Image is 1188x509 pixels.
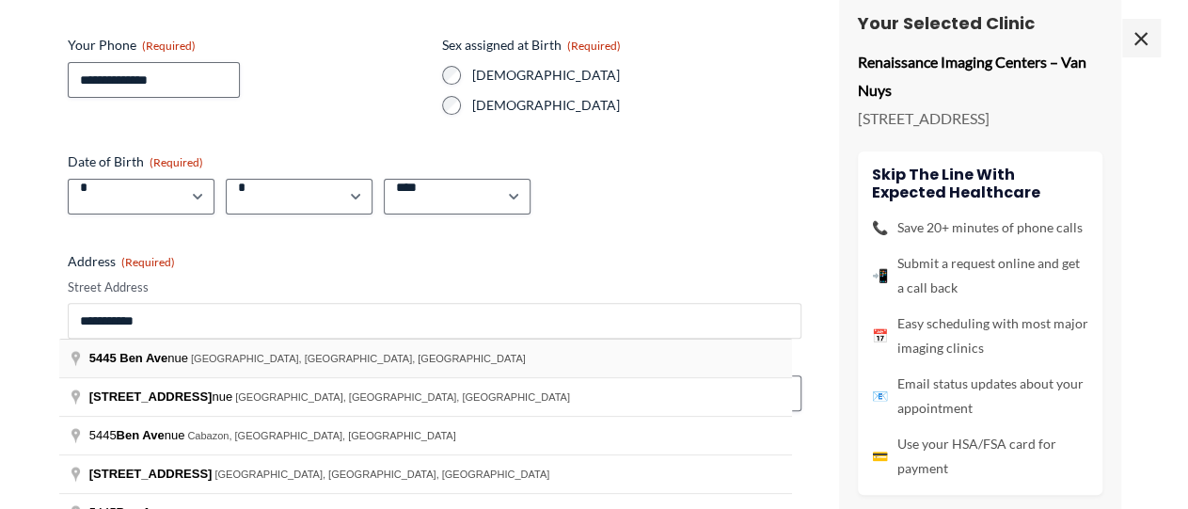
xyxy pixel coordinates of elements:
[68,278,801,296] label: Street Address
[858,103,1102,132] p: [STREET_ADDRESS]
[187,430,455,441] span: Cabazon, [GEOGRAPHIC_DATA], [GEOGRAPHIC_DATA]
[872,310,1088,359] li: Easy scheduling with most major imaging clinics
[119,351,167,365] span: Ben Ave
[235,391,570,403] span: [GEOGRAPHIC_DATA], [GEOGRAPHIC_DATA], [GEOGRAPHIC_DATA]
[121,255,175,269] span: (Required)
[872,371,1088,420] li: Email status updates about your appointment
[89,428,188,442] span: 5445 nue
[68,252,175,271] legend: Address
[872,383,888,407] span: 📧
[872,323,888,347] span: 📅
[142,39,196,53] span: (Required)
[872,262,888,287] span: 📲
[89,390,213,404] span: [STREET_ADDRESS]
[472,96,801,115] label: [DEMOGRAPHIC_DATA]
[150,155,203,169] span: (Required)
[89,351,117,365] span: 5445
[872,165,1088,200] h4: Skip the line with Expected Healthcare
[872,215,1088,239] li: Save 20+ minutes of phone calls
[89,351,191,365] span: nue
[872,443,888,468] span: 💳
[89,467,213,481] span: [STREET_ADDRESS]
[858,12,1102,34] h3: Your Selected Clinic
[191,353,526,364] span: [GEOGRAPHIC_DATA], [GEOGRAPHIC_DATA], [GEOGRAPHIC_DATA]
[858,48,1102,103] p: Renaissance Imaging Centers – Van Nuys
[1122,19,1160,56] span: ×
[472,66,801,85] label: [DEMOGRAPHIC_DATA]
[89,390,235,404] span: nue
[68,36,427,55] label: Your Phone
[567,39,621,53] span: (Required)
[872,250,1088,299] li: Submit a request online and get a call back
[117,428,165,442] span: Ben Ave
[442,36,621,55] legend: Sex assigned at Birth
[872,431,1088,480] li: Use your HSA/FSA card for payment
[872,215,888,239] span: 📞
[214,469,549,480] span: [GEOGRAPHIC_DATA], [GEOGRAPHIC_DATA], [GEOGRAPHIC_DATA]
[68,152,203,171] legend: Date of Birth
